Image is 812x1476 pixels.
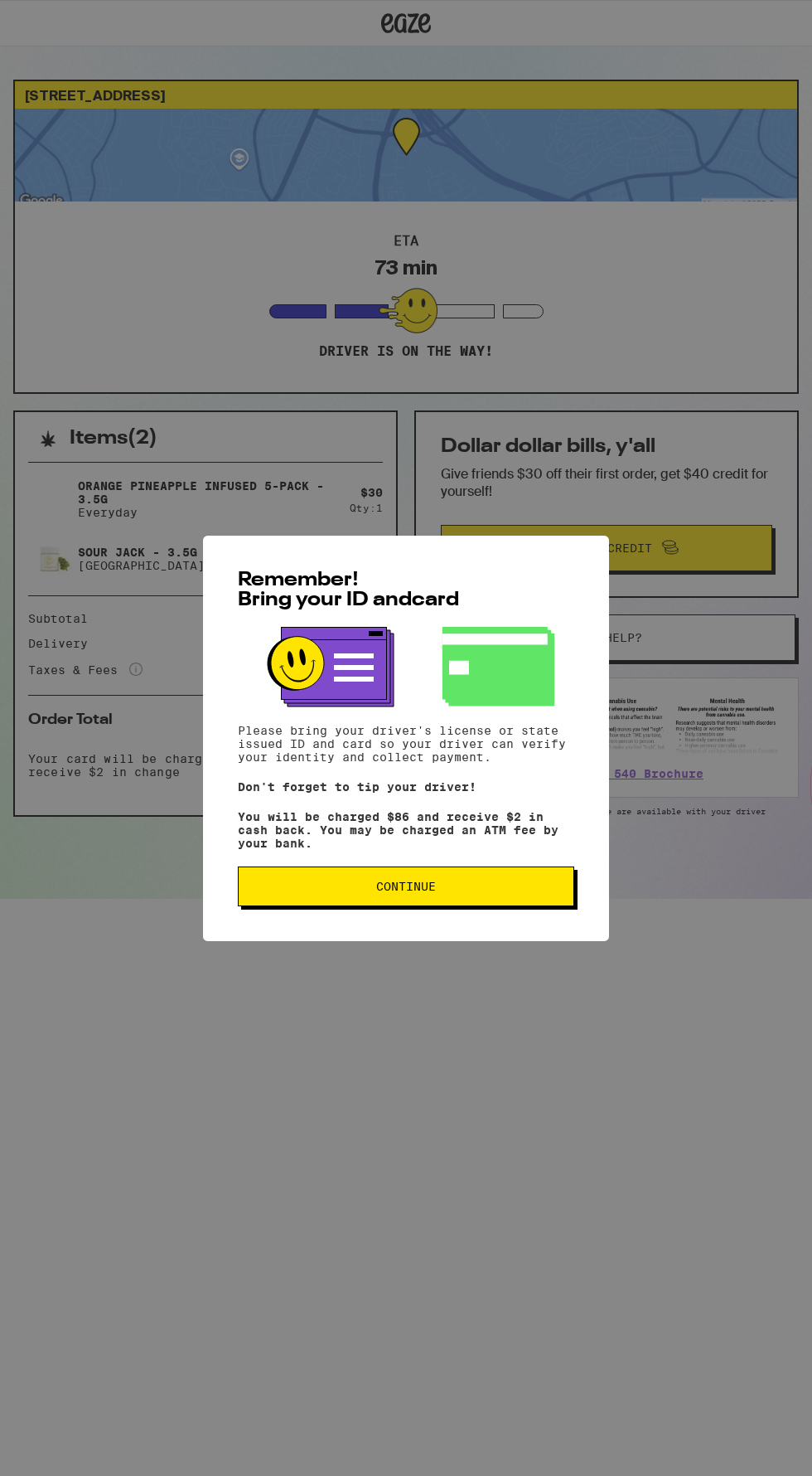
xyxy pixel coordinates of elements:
[238,570,459,610] span: Remember! Bring your ID and card
[376,881,436,892] span: Continue
[238,867,574,906] button: Continue
[238,810,574,850] p: You will be charged $86 and receive $2 in cash back. You may be charged an ATM fee by your bank.
[238,724,574,764] p: Please bring your driver's license or state issued ID and card so your driver can verify your ide...
[238,780,574,794] p: Don't forget to tip your driver!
